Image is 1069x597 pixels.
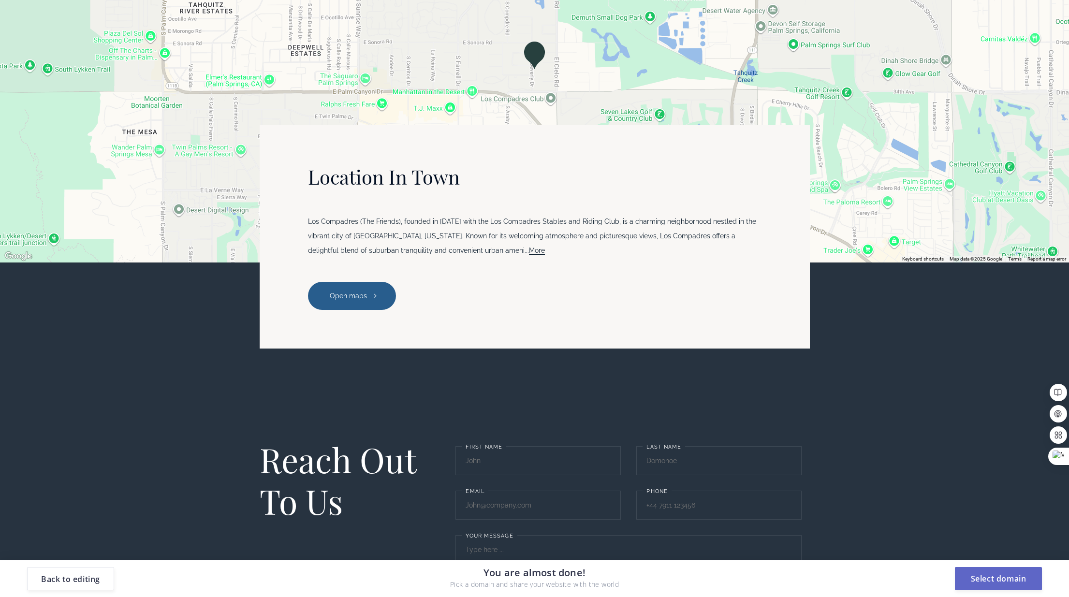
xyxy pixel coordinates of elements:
[455,446,621,475] input: John
[643,484,672,499] label: Phone
[636,491,802,520] input: +44 7911 123456
[1027,256,1066,262] a: Report a map error
[2,250,34,262] a: Open this area in Google Maps (opens a new window)
[455,491,621,520] input: John@company.com
[955,567,1042,590] button: Select domain
[902,256,944,262] button: Keyboard shortcuts
[450,567,619,579] p: You are almost done!
[636,446,802,475] input: Domohoe
[643,440,685,454] label: Last name
[308,282,396,310] a: Open maps
[260,438,433,522] h2: Reach out to us
[1008,256,1022,262] a: Terms (opens in new tab)
[462,484,488,499] label: Email
[462,529,517,543] label: Your message
[462,440,506,454] label: First name
[308,164,761,190] h2: Location in town
[450,579,619,590] p: Pick a domain and share your website with the world
[27,567,114,590] button: Back to editing
[950,256,1002,262] span: Map data ©2025 Google
[2,250,34,262] img: Google
[308,214,761,258] p: Los Compadres (The Friends), founded in [DATE] with the Los Compadres Stables and Riding Club, is...
[529,247,545,255] a: More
